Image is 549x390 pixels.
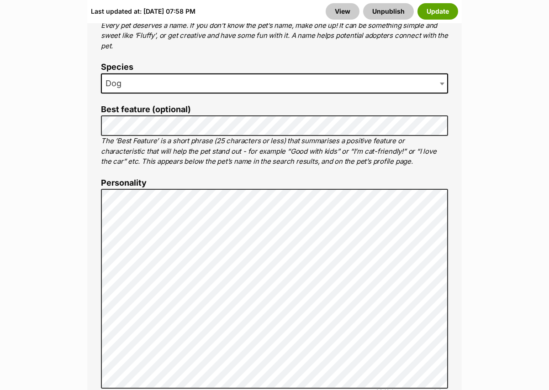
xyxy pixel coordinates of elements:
[101,178,448,188] label: Personality
[363,3,414,20] button: Unpublish
[101,105,448,114] label: Best feature (optional)
[101,136,448,167] p: The ‘Best Feature’ is a short phrase (25 characters or less) that summarises a positive feature o...
[101,73,448,94] span: Dog
[101,62,448,72] label: Species
[102,77,131,90] span: Dog
[91,3,195,20] div: Last updated at: [DATE] 07:58 PM
[326,3,359,20] a: View
[101,21,448,52] p: Every pet deserves a name. If you don’t know the pet’s name, make one up! It can be something sim...
[417,3,458,20] button: Update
